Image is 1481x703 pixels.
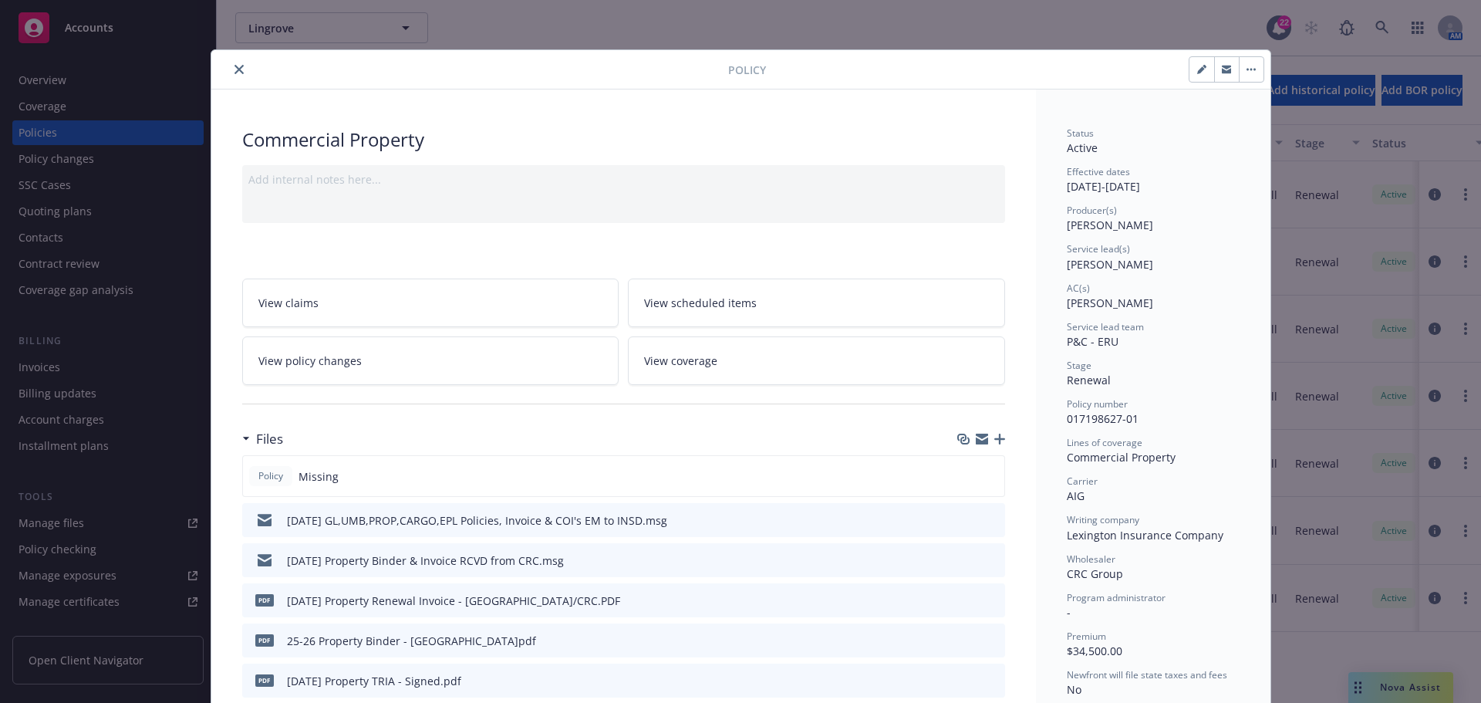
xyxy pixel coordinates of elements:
[1067,257,1153,272] span: [PERSON_NAME]
[1067,127,1094,140] span: Status
[1067,591,1166,604] span: Program administrator
[628,279,1005,327] a: View scheduled items
[255,674,274,686] span: pdf
[728,62,766,78] span: Policy
[230,60,248,79] button: close
[960,553,973,569] button: download file
[1067,553,1115,566] span: Wholesaler
[960,593,973,609] button: download file
[1067,682,1081,697] span: No
[1067,513,1139,526] span: Writing company
[1067,411,1139,426] span: 017198627-01
[258,295,319,311] span: View claims
[1067,449,1240,465] div: Commercial Property
[255,594,274,606] span: PDF
[1067,397,1128,411] span: Policy number
[242,279,619,327] a: View claims
[1067,242,1130,255] span: Service lead(s)
[256,429,283,449] h3: Files
[1067,475,1098,488] span: Carrier
[287,553,564,569] div: [DATE] Property Binder & Invoice RCVD from CRC.msg
[1067,436,1142,449] span: Lines of coverage
[985,673,999,689] button: preview file
[644,295,757,311] span: View scheduled items
[1067,359,1091,372] span: Stage
[985,593,999,609] button: preview file
[287,593,620,609] div: [DATE] Property Renewal Invoice - [GEOGRAPHIC_DATA]/CRC.PDF
[985,553,999,569] button: preview file
[1067,644,1122,658] span: $34,500.00
[1067,566,1123,581] span: CRC Group
[628,336,1005,385] a: View coverage
[960,633,973,649] button: download file
[960,673,973,689] button: download file
[644,353,717,369] span: View coverage
[1067,334,1118,349] span: P&C - ERU
[1067,165,1240,194] div: [DATE] - [DATE]
[287,633,536,649] div: 25-26 Property Binder - [GEOGRAPHIC_DATA]pdf
[1067,320,1144,333] span: Service lead team
[1067,204,1117,217] span: Producer(s)
[255,469,286,483] span: Policy
[1067,165,1130,178] span: Effective dates
[985,512,999,529] button: preview file
[1067,218,1153,232] span: [PERSON_NAME]
[985,633,999,649] button: preview file
[1067,282,1090,295] span: AC(s)
[1067,296,1153,310] span: [PERSON_NAME]
[1067,140,1098,155] span: Active
[248,171,999,188] div: Add internal notes here...
[1067,605,1071,620] span: -
[1067,488,1085,503] span: AIG
[1067,373,1111,387] span: Renewal
[242,127,1005,153] div: Commercial Property
[287,512,667,529] div: [DATE] GL,UMB,PROP,CARGO,EPL Policies, Invoice & COI's EM to INSD.msg
[1067,668,1227,681] span: Newfront will file state taxes and fees
[1067,528,1223,542] span: Lexington Insurance Company
[960,512,973,529] button: download file
[287,673,461,689] div: [DATE] Property TRIA - Signed.pdf
[258,353,362,369] span: View policy changes
[242,336,619,385] a: View policy changes
[255,634,274,646] span: pdf
[1067,630,1106,643] span: Premium
[299,468,339,485] span: Missing
[242,429,283,449] div: Files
